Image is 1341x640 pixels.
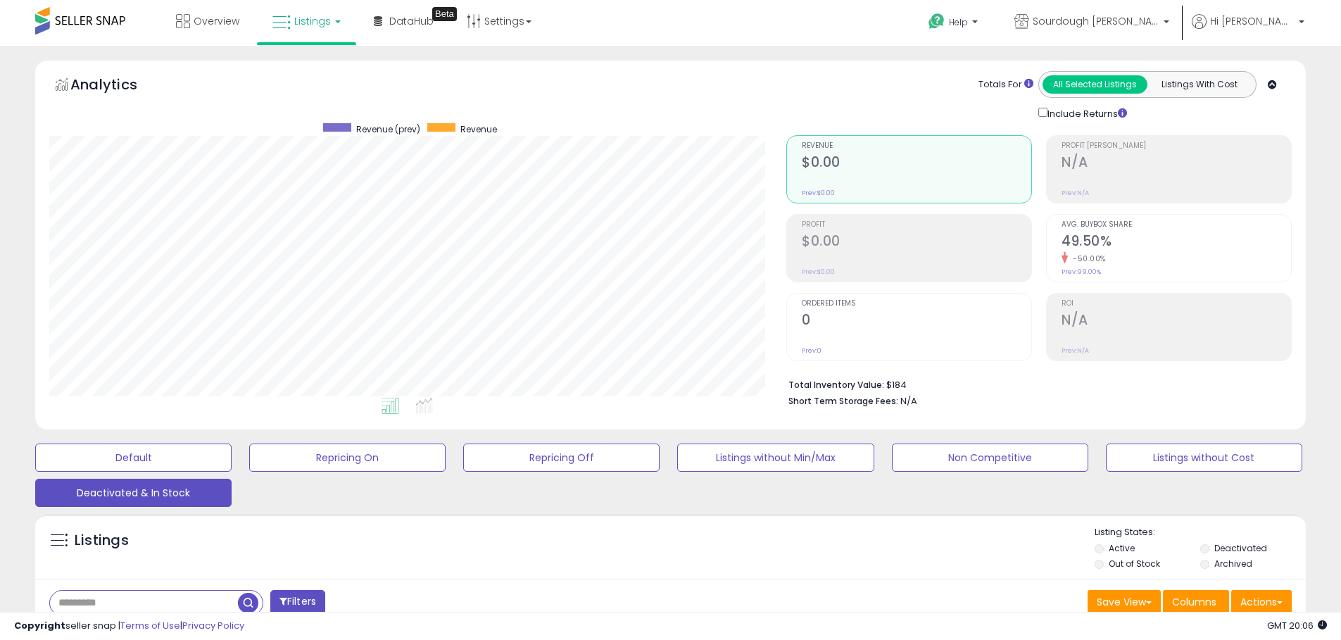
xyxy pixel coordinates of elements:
[802,189,835,197] small: Prev: $0.00
[788,395,898,407] b: Short Term Storage Fees:
[677,444,874,472] button: Listings without Min/Max
[1062,189,1089,197] small: Prev: N/A
[978,78,1033,92] div: Totals For
[1088,590,1161,614] button: Save View
[1062,300,1291,308] span: ROI
[892,444,1088,472] button: Non Competitive
[14,619,65,632] strong: Copyright
[14,620,244,633] div: seller snap | |
[1062,154,1291,173] h2: N/A
[1028,105,1144,121] div: Include Returns
[1068,253,1106,264] small: -50.00%
[949,16,968,28] span: Help
[788,379,884,391] b: Total Inventory Value:
[194,14,239,28] span: Overview
[463,444,660,472] button: Repricing Off
[460,123,497,135] span: Revenue
[1106,444,1302,472] button: Listings without Cost
[1210,14,1295,28] span: Hi [PERSON_NAME]
[1267,619,1327,632] span: 2025-09-15 20:06 GMT
[802,300,1031,308] span: Ordered Items
[294,14,331,28] span: Listings
[1109,558,1160,570] label: Out of Stock
[1214,558,1252,570] label: Archived
[1062,142,1291,150] span: Profit [PERSON_NAME]
[802,154,1031,173] h2: $0.00
[1109,542,1135,554] label: Active
[75,531,129,551] h5: Listings
[1192,14,1304,46] a: Hi [PERSON_NAME]
[1214,542,1267,554] label: Deactivated
[1062,221,1291,229] span: Avg. Buybox Share
[1147,75,1252,94] button: Listings With Cost
[928,13,945,30] i: Get Help
[900,394,917,408] span: N/A
[182,619,244,632] a: Privacy Policy
[35,444,232,472] button: Default
[802,346,821,355] small: Prev: 0
[788,375,1281,392] li: $184
[802,142,1031,150] span: Revenue
[389,14,434,28] span: DataHub
[249,444,446,472] button: Repricing On
[70,75,165,98] h5: Analytics
[1163,590,1229,614] button: Columns
[120,619,180,632] a: Terms of Use
[802,312,1031,331] h2: 0
[356,123,420,135] span: Revenue (prev)
[432,7,457,21] div: Tooltip anchor
[1062,268,1101,276] small: Prev: 99.00%
[1172,595,1216,609] span: Columns
[1231,590,1292,614] button: Actions
[35,479,232,507] button: Deactivated & In Stock
[802,221,1031,229] span: Profit
[1043,75,1147,94] button: All Selected Listings
[1062,312,1291,331] h2: N/A
[1062,346,1089,355] small: Prev: N/A
[1095,526,1306,539] p: Listing States:
[917,2,992,46] a: Help
[802,268,835,276] small: Prev: $0.00
[1062,233,1291,252] h2: 49.50%
[1033,14,1159,28] span: Sourdough [PERSON_NAME]
[802,233,1031,252] h2: $0.00
[270,590,325,615] button: Filters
